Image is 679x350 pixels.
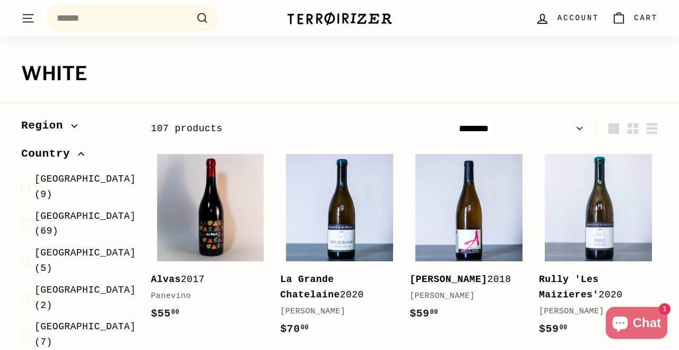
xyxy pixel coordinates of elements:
div: 2018 [410,272,518,287]
div: 107 products [151,121,404,136]
span: (9) [34,172,136,202]
a: Rully 'Les Maizieres'2020[PERSON_NAME] [539,148,658,348]
a: Account [529,3,605,34]
span: $55 [151,308,179,320]
b: [PERSON_NAME] [410,274,487,285]
span: $59 [539,323,568,335]
span: Cart [634,12,658,24]
sup: 00 [171,309,179,316]
b: La Grande Chatelaine [280,274,340,300]
inbox-online-store-chat: Shopify online store chat [603,307,671,342]
div: [PERSON_NAME] [539,305,647,318]
sup: 00 [430,309,438,316]
div: [PERSON_NAME] [410,290,518,303]
span: [GEOGRAPHIC_DATA] [34,211,136,221]
button: Country [21,142,134,171]
span: [GEOGRAPHIC_DATA] [34,285,136,295]
button: Region [21,114,134,143]
span: (5) [34,245,136,276]
span: (69) [34,209,136,240]
span: (2) [34,283,136,313]
a: Cart [605,3,664,34]
span: $59 [410,308,438,320]
span: $70 [280,323,309,335]
a: Alvas2017Panevino [151,148,269,333]
b: Rully 'Les Maizieres' [539,274,599,300]
span: [GEOGRAPHIC_DATA] [34,174,136,184]
span: (7) [34,319,136,350]
span: Region [21,117,71,135]
span: [GEOGRAPHIC_DATA] [34,247,136,258]
span: Country [21,145,78,163]
div: 2020 [539,272,647,303]
b: Alvas [151,274,180,285]
span: [GEOGRAPHIC_DATA] [34,321,136,332]
div: Panevino [151,290,259,303]
h1: White [21,63,658,84]
div: 2017 [151,272,259,287]
a: La Grande Chatelaine2020[PERSON_NAME] [280,148,399,348]
span: Account [558,12,599,24]
sup: 00 [559,324,567,331]
div: [PERSON_NAME] [280,305,388,318]
div: 2020 [280,272,388,303]
a: [PERSON_NAME]2018[PERSON_NAME] [410,148,528,333]
sup: 00 [301,324,309,331]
